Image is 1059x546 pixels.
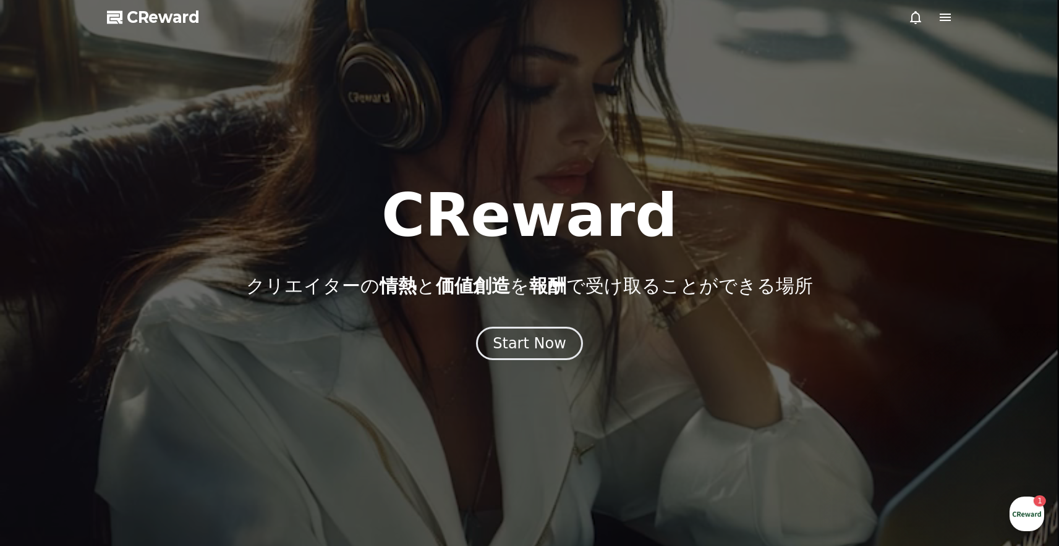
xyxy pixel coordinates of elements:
button: Start Now [476,327,583,360]
a: Start Now [476,339,583,351]
span: 報酬 [529,275,566,296]
span: 情熱 [380,275,417,296]
p: クリエイターの と を で受け取ることができる場所 [246,275,813,297]
div: Start Now [493,334,566,353]
span: 価値創造 [436,275,510,296]
span: CReward [127,7,200,27]
a: CReward [107,7,200,27]
h1: CReward [381,186,678,245]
